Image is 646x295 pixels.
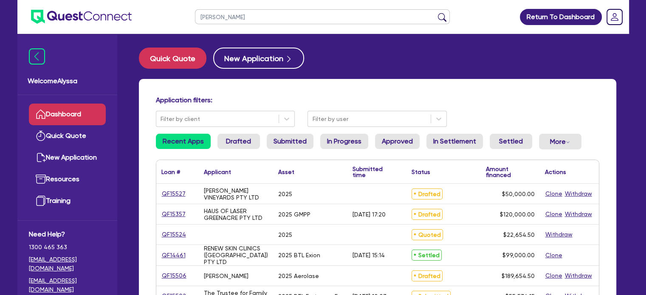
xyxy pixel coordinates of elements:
[204,245,268,265] div: RENEW SKIN CLINICS ([GEOGRAPHIC_DATA]) PTY LTD
[278,191,292,197] div: 2025
[161,271,187,281] a: QF15506
[36,131,46,141] img: quick-quote
[490,134,532,149] a: Settled
[29,48,45,65] img: icon-menu-close
[278,211,310,218] div: 2025 GMPP
[503,231,535,238] span: $22,654.50
[36,174,46,184] img: resources
[195,9,450,24] input: Search by name, application ID or mobile number...
[204,187,268,201] div: [PERSON_NAME] VINEYARDS PTY LTD
[29,125,106,147] a: Quick Quote
[604,6,626,28] a: Dropdown toggle
[29,104,106,125] a: Dashboard
[29,276,106,294] a: [EMAIL_ADDRESS][DOMAIN_NAME]
[502,191,535,197] span: $50,000.00
[545,230,573,239] button: Withdraw
[502,252,535,258] span: $99,000.00
[29,229,106,239] span: Need Help?
[31,10,132,24] img: quest-connect-logo-blue
[161,209,186,219] a: QF15357
[564,209,592,219] button: Withdraw
[353,211,386,218] div: [DATE] 17:20
[139,48,206,69] button: Quick Quote
[278,252,320,258] div: 2025 BTL Exion
[278,231,292,238] div: 2025
[486,166,535,178] div: Amount financed
[217,134,260,149] a: Drafted
[204,273,248,279] div: [PERSON_NAME]
[204,169,231,175] div: Applicant
[156,96,599,104] h4: Application filters:
[139,48,213,69] a: Quick Quote
[36,196,46,206] img: training
[502,273,535,279] span: $189,654.50
[545,271,563,281] button: Clone
[545,209,563,219] button: Clone
[278,273,319,279] div: 2025 Aerolase
[545,169,566,175] div: Actions
[564,189,592,199] button: Withdraw
[412,250,442,261] span: Settled
[29,147,106,169] a: New Application
[320,134,368,149] a: In Progress
[375,134,420,149] a: Approved
[520,9,602,25] a: Return To Dashboard
[353,166,394,178] div: Submitted time
[426,134,483,149] a: In Settlement
[412,188,443,199] span: Drafted
[36,152,46,163] img: new-application
[213,48,304,69] button: New Application
[412,169,430,175] div: Status
[161,230,186,239] a: QF15524
[267,134,313,149] a: Submitted
[28,76,107,86] span: Welcome Alyssa
[29,243,106,252] span: 1300 465 363
[29,169,106,190] a: Resources
[353,252,385,258] div: [DATE] 15:14
[500,211,535,218] span: $120,000.00
[545,250,563,260] button: Clone
[545,189,563,199] button: Clone
[161,189,186,199] a: QF15527
[539,134,581,149] button: Dropdown toggle
[412,270,443,281] span: Drafted
[161,250,186,260] a: QF14461
[161,169,180,175] div: Loan #
[29,255,106,273] a: [EMAIL_ADDRESS][DOMAIN_NAME]
[412,209,443,220] span: Drafted
[204,208,268,221] div: HAUS OF LASER GREENACRE PTY LTD
[412,229,443,240] span: Quoted
[156,134,211,149] a: Recent Apps
[564,271,592,281] button: Withdraw
[29,190,106,212] a: Training
[278,169,294,175] div: Asset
